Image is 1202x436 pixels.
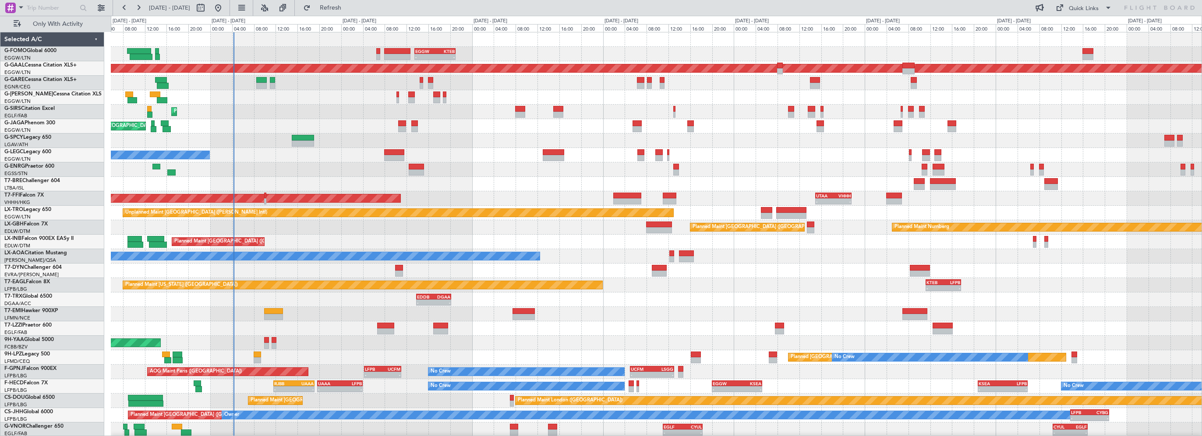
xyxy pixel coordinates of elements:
[435,54,455,60] div: -
[4,135,23,140] span: G-SPCY
[4,424,64,429] a: G-VNORChallenger 650
[450,24,472,32] div: 20:00
[4,358,30,365] a: LFMD/CEQ
[1018,24,1039,32] div: 04:00
[434,294,450,299] div: DGAA
[4,48,27,53] span: G-FOMO
[4,69,31,76] a: EGGW/LTN
[363,24,385,32] div: 04:00
[843,24,865,32] div: 20:00
[4,149,23,155] span: G-LEGC
[4,315,30,321] a: LFMN/NCE
[1054,430,1070,435] div: -
[603,24,625,32] div: 00:00
[4,77,25,82] span: G-GARE
[4,424,26,429] span: G-VNOR
[4,294,52,299] a: T7-TRXGlobal 6500
[4,250,67,256] a: LX-AOACitation Mustang
[4,337,54,342] a: 9H-YAAGlobal 5000
[625,24,647,32] div: 04:00
[4,286,27,292] a: LFPB/LBG
[4,352,22,357] span: 9H-LPZ
[312,5,349,11] span: Refresh
[4,294,22,299] span: T7-TRX
[149,4,190,12] span: [DATE] - [DATE]
[299,1,352,15] button: Refresh
[4,164,25,169] span: G-ENRG
[4,395,55,400] a: CS-DOUGlobal 6500
[713,387,737,392] div: -
[174,235,312,248] div: Planned Maint [GEOGRAPHIC_DATA] ([GEOGRAPHIC_DATA])
[4,185,24,191] a: LTBA/ISL
[365,372,383,377] div: -
[383,366,401,372] div: UCFM
[4,193,20,198] span: T7-FFI
[4,366,57,371] a: F-GPNJFalcon 900EX
[1064,380,1084,393] div: No Crew
[1149,24,1170,32] div: 04:00
[1071,415,1089,421] div: -
[887,24,909,32] div: 04:00
[1039,24,1061,32] div: 08:00
[690,24,712,32] div: 16:00
[4,401,27,408] a: LFPB/LBG
[4,91,53,97] span: G-[PERSON_NAME]
[297,24,319,32] div: 16:00
[435,49,455,54] div: KTEB
[4,199,30,206] a: VHHH/HKG
[145,24,167,32] div: 12:00
[4,395,25,400] span: CS-DOU
[474,18,507,25] div: [DATE] - [DATE]
[693,221,831,234] div: Planned Maint [GEOGRAPHIC_DATA] ([GEOGRAPHIC_DATA])
[4,236,21,241] span: LX-INB
[343,18,376,25] div: [DATE] - [DATE]
[668,24,690,32] div: 12:00
[4,344,28,350] a: FCBB/BZV
[926,280,943,285] div: KTEB
[537,24,559,32] div: 12:00
[212,18,245,25] div: [DATE] - [DATE]
[682,430,702,435] div: -
[274,381,294,386] div: RJBB
[4,366,23,371] span: F-GPNJ
[174,105,312,118] div: Planned Maint [GEOGRAPHIC_DATA] ([GEOGRAPHIC_DATA])
[276,24,297,32] div: 12:00
[4,308,21,313] span: T7-EMI
[4,300,31,307] a: DGAA/ACC
[4,193,44,198] a: T7-FFIFalcon 7X
[712,24,734,32] div: 20:00
[27,1,77,14] input: Trip Number
[1069,4,1099,13] div: Quick Links
[1170,24,1192,32] div: 08:00
[4,113,27,119] a: EGLF/FAB
[4,207,51,212] a: LX-TROLegacy 650
[1127,24,1149,32] div: 00:00
[4,236,74,241] a: LX-INBFalcon 900EX EASy II
[23,21,92,27] span: Only With Activity
[431,380,451,393] div: No Crew
[652,366,673,372] div: LSGG
[4,387,27,394] a: LFPB/LBG
[4,141,28,148] a: LGAV/ATH
[4,120,25,126] span: G-JAGA
[834,351,855,364] div: No Crew
[101,24,123,32] div: 04:00
[232,24,254,32] div: 04:00
[1003,381,1027,386] div: LFPB
[816,193,833,198] div: UTAA
[737,381,761,386] div: KSEA
[516,24,537,32] div: 08:00
[581,24,603,32] div: 20:00
[4,279,50,285] a: T7-EAGLFalcon 8X
[4,170,28,177] a: EGSS/STN
[1051,1,1116,15] button: Quick Links
[865,24,887,32] div: 00:00
[1071,410,1089,415] div: LFPB
[294,381,314,386] div: UAAA
[4,243,30,249] a: EDLW/DTM
[4,380,48,386] a: F-HECDFalcon 7X
[652,372,673,377] div: -
[341,24,363,32] div: 00:00
[4,127,31,134] a: EGGW/LTN
[407,24,428,32] div: 12:00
